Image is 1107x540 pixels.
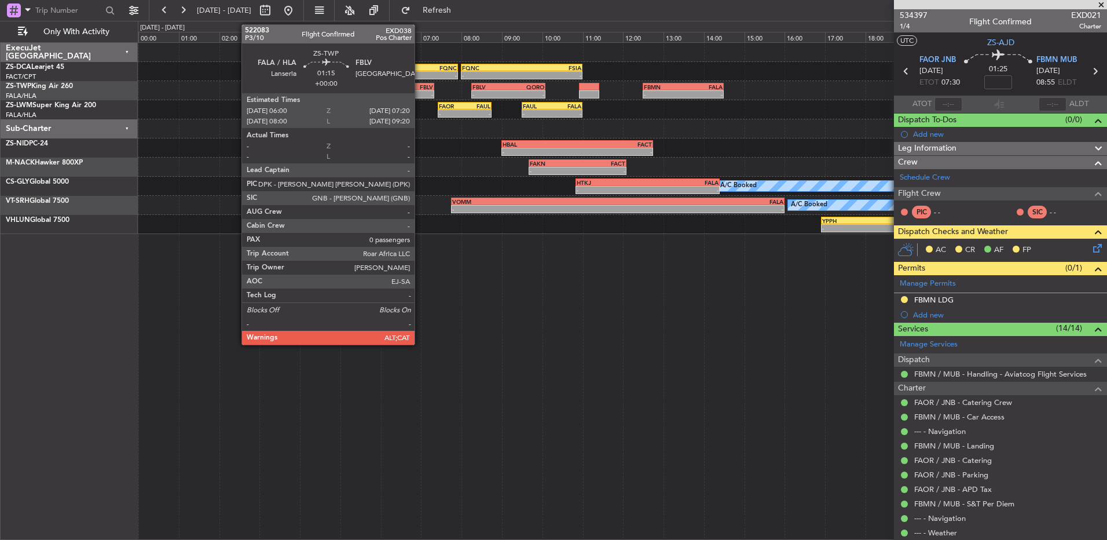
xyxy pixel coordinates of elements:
[542,32,583,42] div: 10:00
[522,64,581,71] div: FSIA
[502,32,542,42] div: 09:00
[914,369,1087,379] a: FBMN / MUB - Handling - Aviatcog Flight Services
[280,72,368,79] div: -
[1065,262,1082,274] span: (0/1)
[6,64,31,71] span: ZS-DCA
[382,83,408,90] div: FALA
[623,32,664,42] div: 12:00
[683,83,723,90] div: FALA
[439,103,465,110] div: FAOR
[934,97,962,111] input: --:--
[6,217,69,224] a: VHLUNGlobal 7500
[6,140,48,147] a: ZS-NIDPC-24
[300,32,340,42] div: 04:00
[914,513,966,523] a: --- - Navigation
[6,102,32,109] span: ZS-LWM
[1036,54,1077,66] span: FBMN MUB
[552,110,581,117] div: -
[530,167,578,174] div: -
[6,198,69,205] a: VT-SRHGlobal 7500
[197,5,251,16] span: [DATE] - [DATE]
[577,187,648,194] div: -
[30,28,122,36] span: Only With Activity
[522,72,581,79] div: -
[900,9,928,21] span: 534397
[618,198,783,205] div: FALA
[1022,245,1031,256] span: FP
[914,455,992,465] a: FAOR / JNB - Catering
[898,382,926,395] span: Charter
[395,1,465,20] button: Refresh
[503,141,577,148] div: HBAL
[6,83,73,90] a: ZS-TWPKing Air 260
[577,148,652,155] div: -
[452,206,618,213] div: -
[140,23,185,33] div: [DATE] - [DATE]
[6,83,31,90] span: ZS-TWP
[523,103,552,110] div: FAUL
[898,156,918,169] span: Crew
[913,310,1101,320] div: Add new
[462,64,522,71] div: FQNC
[898,353,930,367] span: Dispatch
[452,198,618,205] div: VOMM
[462,72,522,79] div: -
[1071,21,1101,31] span: Charter
[413,6,461,14] span: Refresh
[941,77,960,89] span: 07:30
[35,2,102,19] input: Trip Number
[407,83,433,90] div: FBLV
[577,179,648,186] div: HTKJ
[280,64,368,71] div: FACT
[683,91,723,98] div: -
[934,207,960,217] div: - -
[914,412,1005,422] a: FBMN / MUB - Car Access
[900,172,950,184] a: Schedule Crew
[439,110,465,117] div: -
[987,37,1014,49] span: ZS-AJD
[919,54,956,66] span: FAOR JNB
[822,217,1057,224] div: YPPH
[994,245,1003,256] span: AF
[6,72,36,81] a: FACT/CPT
[461,32,502,42] div: 08:00
[577,141,652,148] div: FACT
[822,225,1057,232] div: -
[369,64,457,71] div: FQNC
[6,178,69,185] a: CS-GLYGlobal 5000
[472,83,508,90] div: FBLV
[898,262,925,275] span: Permits
[644,91,683,98] div: -
[897,35,917,46] button: UTC
[900,21,928,31] span: 1/4
[421,32,461,42] div: 07:00
[6,140,29,147] span: ZS-NID
[866,32,906,42] div: 18:00
[6,198,30,205] span: VT-SRH
[919,77,939,89] span: ETOT
[919,65,943,77] span: [DATE]
[179,32,219,42] div: 01:00
[664,32,704,42] div: 13:00
[648,179,719,186] div: FALA
[6,64,64,71] a: ZS-DCALearjet 45
[965,245,975,256] span: CR
[6,92,36,100] a: FALA/HLA
[825,32,866,42] div: 17:00
[6,111,36,119] a: FALA/HLA
[1036,65,1060,77] span: [DATE]
[914,470,988,480] a: FAOR / JNB - Parking
[6,159,83,166] a: M-NACKHawker 800XP
[369,72,457,79] div: -
[577,160,625,167] div: FACT
[340,32,381,42] div: 05:00
[464,110,490,117] div: -
[914,441,994,451] a: FBMN / MUB - Landing
[1056,322,1082,334] span: (14/14)
[1058,77,1076,89] span: ELDT
[13,23,126,41] button: Only With Activity
[914,528,957,538] a: --- - Weather
[969,16,1032,28] div: Flight Confirmed
[912,206,931,218] div: PIC
[900,339,958,351] a: Manage Services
